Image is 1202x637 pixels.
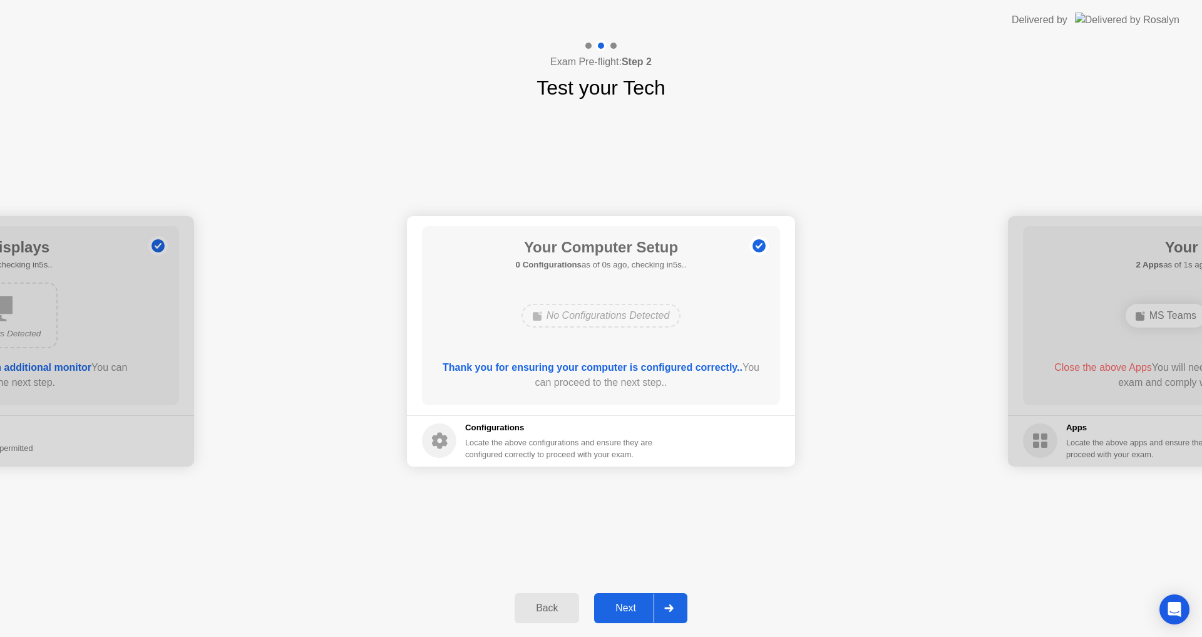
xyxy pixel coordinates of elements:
div: Back [518,603,575,614]
h5: as of 0s ago, checking in5s.. [516,259,687,271]
h4: Exam Pre-flight: [550,54,652,70]
div: No Configurations Detected [521,304,681,328]
div: You can proceed to the next step.. [440,360,763,390]
b: 0 Configurations [516,260,582,269]
img: Delivered by Rosalyn [1075,13,1179,27]
button: Next [594,593,687,623]
div: Next [598,603,654,614]
b: Step 2 [622,56,652,67]
h1: Your Computer Setup [516,236,687,259]
div: Open Intercom Messenger [1159,594,1189,624]
b: Thank you for ensuring your computer is configured correctly.. [443,362,742,373]
div: Locate the above configurations and ensure they are configured correctly to proceed with your exam. [465,437,655,460]
button: Back [515,593,579,623]
h1: Test your Tech [537,73,665,103]
div: Delivered by [1012,13,1067,28]
h5: Configurations [465,422,655,434]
